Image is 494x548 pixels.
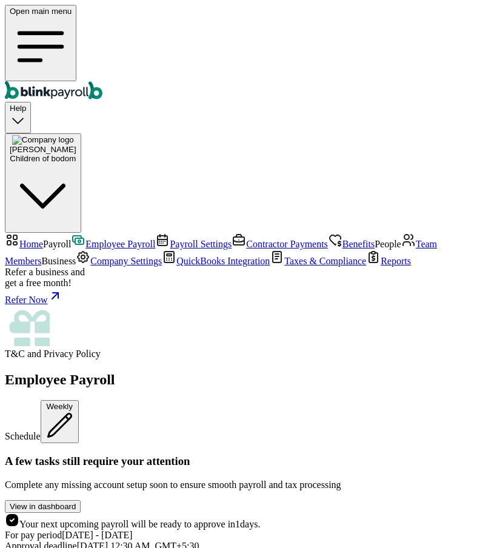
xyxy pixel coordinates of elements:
p: Complete any missing account setup soon to ensure smooth payroll and tax processing [5,480,489,490]
button: Weekly [41,400,79,443]
span: Payroll Settings [170,239,232,249]
span: Reports [381,256,411,266]
button: View in dashboard [5,500,81,513]
span: Business [41,256,76,266]
iframe: Chat Widget [433,490,494,548]
a: Taxes & Compliance [270,256,366,266]
button: Company logo[PERSON_NAME]Children of bodom [5,133,81,233]
a: Payroll Settings [155,239,232,249]
div: Children of bodom [10,154,76,163]
span: Taxes & Compliance [284,256,366,266]
span: Home [19,239,43,249]
span: Company Settings [90,256,162,266]
span: T&C [5,349,25,359]
span: [PERSON_NAME] [10,145,76,154]
a: Contractor Payments [232,239,328,249]
div: Schedule [5,400,489,443]
h2: Employee Payroll [5,372,489,388]
div: View in dashboard [10,502,76,511]
a: Reports [366,256,411,266]
a: Home [5,239,43,249]
span: Your next upcoming payroll will be ready to approve in 1 days. [19,519,260,529]
button: Open main menu [5,5,76,81]
img: Company logo [12,135,74,145]
span: Contractor Payments [246,239,328,249]
span: Employee Payroll [85,239,155,249]
span: [DATE] - [DATE] [62,530,132,540]
a: Company Settings [76,256,162,266]
span: Payroll [43,239,71,249]
span: Open main menu [10,7,72,16]
a: QuickBooks Integration [162,256,270,266]
div: Refer a business and get a free month! [5,267,489,289]
span: Help [10,104,26,113]
span: QuickBooks Integration [176,256,270,266]
a: Benefits [328,239,375,249]
span: Privacy Policy [44,349,101,359]
span: Benefits [342,239,375,249]
span: and [5,349,101,359]
nav: Sidebar [5,233,489,359]
button: Help [5,102,31,133]
h3: A few tasks still require your attention [5,455,489,468]
span: People [375,239,401,249]
a: Refer Now [5,289,489,306]
span: For pay period [5,530,62,540]
a: Employee Payroll [71,239,155,249]
nav: Global [5,5,489,102]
